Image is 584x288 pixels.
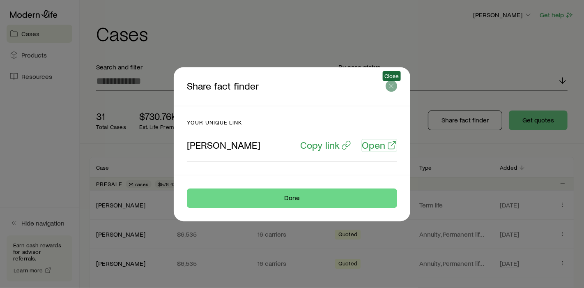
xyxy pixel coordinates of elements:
[384,73,399,79] span: Close
[362,139,385,151] p: Open
[300,139,340,151] p: Copy link
[187,139,260,151] p: [PERSON_NAME]
[187,188,397,208] button: Done
[300,139,352,152] button: Copy link
[361,139,397,152] a: Open
[187,80,386,92] p: Share fact finder
[187,119,397,126] p: Your unique link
